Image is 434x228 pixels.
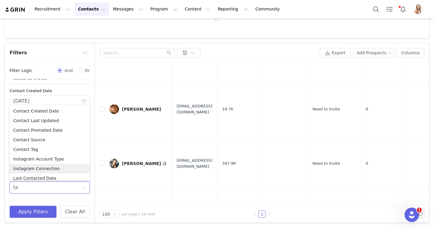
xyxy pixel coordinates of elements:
div: [PERSON_NAME] :) [122,161,166,166]
iframe: Intercom live chat [405,208,419,222]
button: Profile [410,4,429,14]
i: icon: down [113,212,117,217]
button: Program [147,2,181,16]
span: 0 [366,160,368,166]
a: [PERSON_NAME] [109,104,167,114]
li: Contact Created Date [10,106,90,116]
span: [EMAIL_ADDRESS][DOMAIN_NAME] [177,157,212,169]
li: Contact Last Updated [10,116,90,125]
img: 22808846-06dd-4d6e-a5f5-c90265dabeaf.jpg [414,4,423,14]
button: Export [320,48,351,58]
li: Instagram Connection [10,164,90,173]
li: 1 [258,211,266,218]
button: Messages [109,2,146,16]
span: 19.7K [222,106,233,112]
span: 0 [366,106,368,112]
li: Contact Promoted Date [10,125,90,135]
a: Tasks [383,2,396,16]
button: Recruitment [31,2,74,16]
span: Need to Invite [312,160,340,166]
span: 347.9K [222,160,236,166]
i: icon: search [167,51,171,55]
li: Contact Tag [10,145,90,154]
button: Columns [396,48,424,58]
span: Need to Invite [312,106,340,112]
a: Community [252,2,286,16]
div: Contact Created Date [10,88,90,94]
button: Reporting [214,2,251,16]
button: Apply Filters [10,206,56,218]
li: Instagram Account Type [10,154,90,164]
button: Content [181,2,214,16]
input: Search... [100,48,175,58]
div: [PERSON_NAME] [122,107,161,112]
a: 1 [259,211,265,217]
i: icon: down [83,186,86,190]
li: Next Page [266,211,273,218]
span: per page | 14 total [122,211,155,217]
button: Add Prospects [353,48,394,58]
img: bbb4a65c-1fa9-4572-893e-b894839b0bc1--s.jpg [109,159,119,168]
input: Select date [10,95,90,107]
a: [PERSON_NAME] :) [109,159,167,168]
i: icon: right [267,212,271,216]
span: And [62,67,75,74]
span: 1 [417,208,422,212]
i: icon: calendar [82,99,86,103]
img: a66bfd97-2b3d-43ab-b188-80c42e8e6af1.jpg [109,104,119,114]
span: Or [82,67,90,74]
li: Previous Page [251,211,258,218]
div: 100 [102,211,110,217]
button: Notifications [396,2,410,16]
li: Last Contacted Date [10,173,90,183]
button: Search [369,2,383,16]
span: Filters [10,49,27,56]
button: Contacts [74,2,109,16]
button: Clear All [60,206,90,218]
li: Contact Source [10,135,90,145]
i: icon: left [253,212,256,216]
img: grin logo [5,7,26,13]
span: Filter Logic [10,67,32,74]
span: [EMAIL_ADDRESS][DOMAIN_NAME] [177,103,212,115]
